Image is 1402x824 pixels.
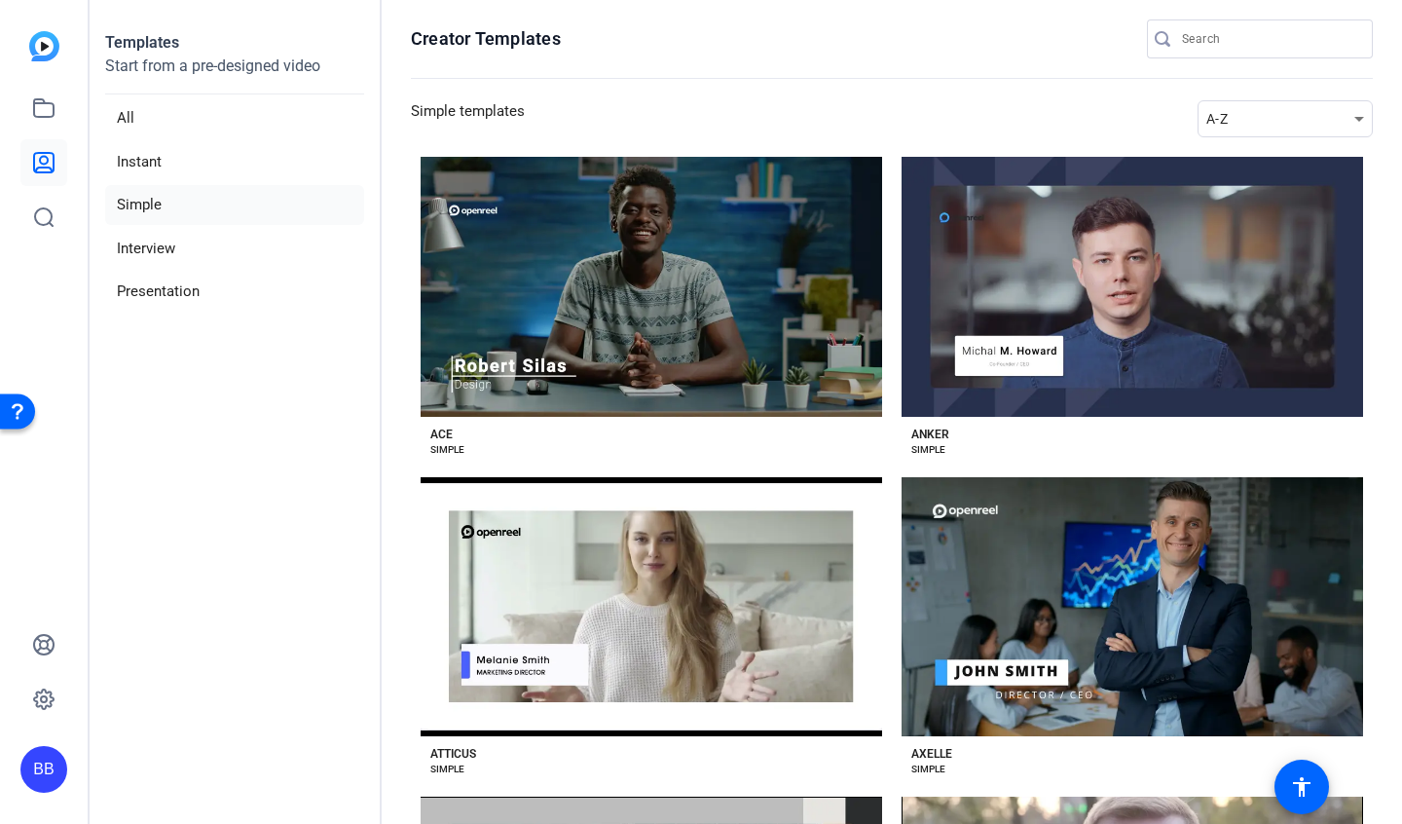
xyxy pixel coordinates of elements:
div: AXELLE [911,746,952,762]
li: Instant [105,142,364,182]
button: Template image [902,477,1363,737]
li: Presentation [105,272,364,312]
span: A-Z [1206,111,1228,127]
div: BB [20,746,67,793]
input: Search [1182,27,1357,51]
div: SIMPLE [430,762,464,777]
mat-icon: accessibility [1290,775,1313,799]
div: SIMPLE [911,762,945,777]
h1: Creator Templates [411,27,561,51]
h3: Simple templates [411,100,525,137]
div: ATTICUS [430,746,476,762]
button: Template image [421,477,882,737]
div: SIMPLE [911,442,945,458]
div: SIMPLE [430,442,464,458]
div: ACE [430,427,453,442]
p: Start from a pre-designed video [105,55,364,94]
li: Interview [105,229,364,269]
li: All [105,98,364,138]
div: ANKER [911,427,949,442]
button: Template image [902,157,1363,417]
li: Simple [105,185,364,225]
button: Template image [421,157,882,417]
img: blue-gradient.svg [29,31,59,61]
strong: Templates [105,33,179,52]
